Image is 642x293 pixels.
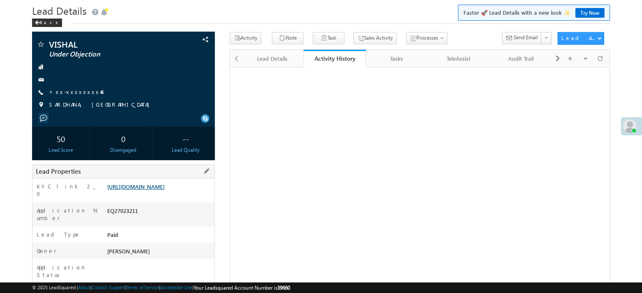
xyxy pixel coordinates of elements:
a: Back [32,18,66,25]
div: -- [159,131,212,146]
button: Note [272,32,303,44]
label: Lead Type [37,231,81,238]
div: Activity History [310,54,359,62]
span: SARDHANA, [GEOGRAPHIC_DATA] [49,101,154,109]
button: Task [313,32,344,44]
div: 0 [97,131,150,146]
label: Application Number [37,207,98,222]
a: Contact Support [92,285,125,290]
a: Terms of Service [126,285,159,290]
div: Lead Details [248,54,296,64]
a: Audit Trail [490,50,553,67]
div: EQ27023211 [105,207,214,218]
span: © 2025 LeadSquared | | | | | [32,284,290,292]
button: Activity [230,32,261,44]
div: Tasks [373,54,420,64]
button: Sales Activity [353,32,397,44]
div: Paid [105,231,214,242]
span: Send Email [514,34,538,41]
a: Try Now [575,8,604,18]
span: 39660 [277,285,290,291]
div: Lead Quality [159,146,212,154]
div: Lead Actions [561,34,597,42]
label: Owner [37,247,57,255]
label: Application Status [37,263,98,279]
div: 50 [34,131,87,146]
label: KYC link 2_0 [37,183,98,198]
a: Activity History [303,50,366,67]
button: Send Email [502,32,542,44]
div: Disengaged [97,146,150,154]
a: Tasks [366,50,428,67]
div: Audit Trail [497,54,545,64]
button: Processes [406,32,447,44]
a: TeleAssist [428,50,490,67]
a: +xx-xxxxxxxx46 [49,88,103,95]
span: VISHAL [49,40,162,48]
span: [PERSON_NAME] [107,247,150,255]
div: Lead Score [34,146,87,154]
span: Processes [417,35,438,41]
span: Faster 🚀 Lead Details with a new look ✨ [463,8,604,17]
button: Lead Actions [558,32,604,45]
a: Acceptable Use [160,285,192,290]
a: Lead Details [241,50,303,67]
span: Under Objection [49,50,162,59]
div: Back [32,19,62,27]
div: TeleAssist [435,54,482,64]
span: Lead Details [32,4,87,17]
a: [URL][DOMAIN_NAME] [107,183,165,190]
span: Your Leadsquared Account Number is [194,285,290,291]
span: Lead Properties [36,167,81,175]
a: About [78,285,90,290]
